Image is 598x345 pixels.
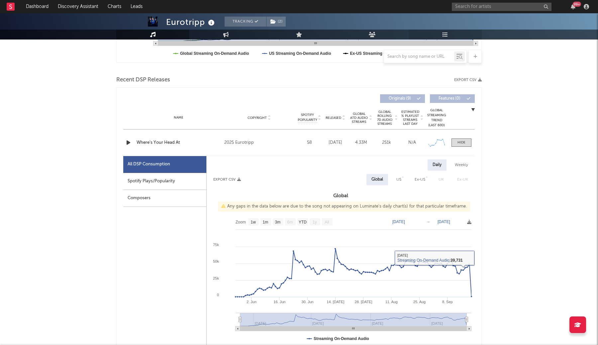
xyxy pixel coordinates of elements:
text: Streaming On-Demand Audio [314,336,369,341]
div: Daily [428,159,447,171]
text: [DATE] [392,219,405,224]
span: Global ATD Audio Streams [350,112,368,124]
text: Zoom [236,220,246,224]
div: Ex-US [415,176,425,184]
text: 11. Aug [385,300,398,304]
button: Originals(9) [380,94,425,103]
div: US [396,176,401,184]
button: 99+ [571,4,575,9]
span: Recent DSP Releases [116,76,170,84]
text: 28. [DATE] [355,300,372,304]
div: Global Streaming Trend (Last 60D) [427,108,447,128]
div: Eurotripp [166,17,216,28]
div: Global [371,176,383,184]
span: Copyright [248,116,267,120]
div: Spotify Plays/Popularity [123,173,206,190]
button: Tracking [225,17,266,27]
text: YTD [299,220,307,224]
div: 58 [298,139,321,146]
span: Originals ( 9 ) [384,97,415,101]
text: 2. Jun [247,300,256,304]
text: 75k [213,243,219,247]
input: Search by song name or URL [384,54,454,59]
text: 50k [213,259,219,263]
text: 1y [313,220,317,224]
a: Where's Your Head At [137,139,221,146]
text: 6m [287,220,293,224]
text: 30. Jun [302,300,314,304]
div: Weekly [450,159,473,171]
button: (2) [266,17,286,27]
text: 8. Sep [442,300,453,304]
span: ( 2 ) [266,17,286,27]
span: Features ( 0 ) [434,97,465,101]
text: 25. Aug [413,300,426,304]
div: All DSP Consumption [123,156,206,173]
div: 2025 Eurotripp [224,139,294,147]
button: Export CSV [454,78,482,82]
div: [DATE] [324,139,347,146]
span: Global Rolling 7D Audio Streams [375,110,394,126]
div: Any gaps in the data below are due to the song not appearing on Luminate's daily chart(s) for tha... [218,202,470,212]
div: Name [137,115,221,120]
span: Estimated % Playlist Streams Last Day [401,110,419,126]
button: Features(0) [430,94,475,103]
div: 99 + [573,2,581,7]
text: 3m [275,220,281,224]
div: 251k [375,139,398,146]
text: [DATE] [438,219,450,224]
div: All DSP Consumption [128,160,170,168]
input: Search for artists [452,3,551,11]
text: 1w [251,220,256,224]
text: → [426,219,430,224]
text: 25k [213,276,219,280]
text: 14. [DATE] [327,300,344,304]
button: Export CSV [213,178,241,182]
text: 16. Jun [273,300,285,304]
span: Released [326,116,341,120]
div: Composers [123,190,206,207]
text: 1m [263,220,268,224]
h3: Global [207,192,475,200]
div: N/A [401,139,423,146]
text: 0 [217,293,219,297]
span: Spotify Popularity [298,113,317,123]
div: 4.33M [350,139,372,146]
text: All [325,220,329,224]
